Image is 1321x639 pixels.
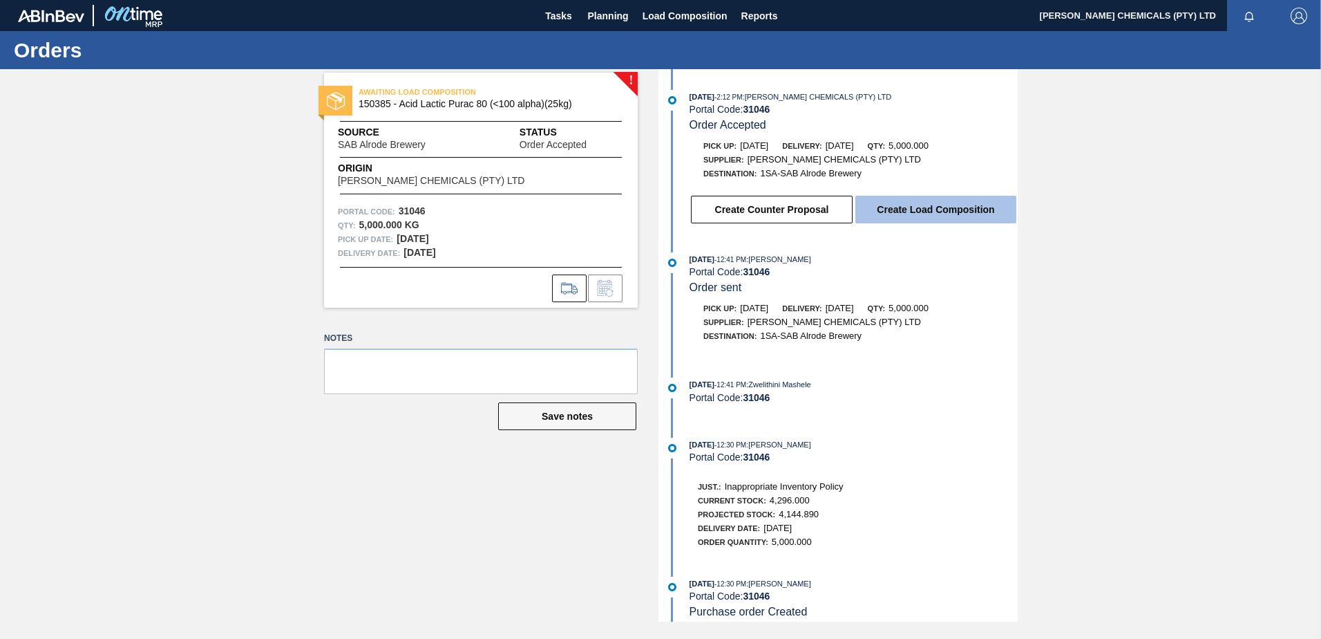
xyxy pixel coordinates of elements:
[714,441,746,449] span: - 12:30 PM
[740,140,768,151] span: [DATE]
[359,99,609,109] span: 150385 - Acid Lactic Purac 80 (<100 alpha)(25kg)
[760,168,862,178] span: 1SA-SAB Alrode Brewery
[338,176,524,186] span: [PERSON_NAME] CHEMICALS (PTY) LTD
[691,196,853,223] button: Create Counter Proposal
[588,8,629,24] span: Planning
[826,140,854,151] span: [DATE]
[748,154,921,165] span: [PERSON_NAME] CHEMICALS (PTY) LTD
[770,495,810,506] span: 4,296.000
[703,318,744,326] span: Supplier:
[743,93,892,101] span: : [PERSON_NAME] CHEMICALS (PTY) LTD
[714,93,743,101] span: - 2:12 PM
[403,247,435,258] strong: [DATE]
[324,328,638,349] label: Notes
[359,85,552,99] span: AWAITING LOAD COMPOSITION
[690,281,742,293] span: Order sent
[338,219,355,232] span: Qty :
[703,142,736,150] span: Pick up:
[714,381,746,389] span: - 12:41 PM
[690,93,714,101] span: [DATE]
[668,259,676,267] img: atual
[746,441,811,449] span: : [PERSON_NAME]
[338,140,426,150] span: SAB Alrode Brewery
[826,303,854,313] span: [DATE]
[327,92,345,110] img: status
[698,524,760,532] span: Delivery Date:
[1227,6,1271,26] button: Notifications
[690,380,714,389] span: [DATE]
[338,232,393,246] span: Pick up Date:
[698,497,766,505] span: Current Stock:
[690,119,766,131] span: Order Accepted
[703,332,757,340] span: Destination:
[397,233,428,244] strong: [DATE]
[690,392,1018,403] div: Portal Code:
[498,402,636,430] button: Save notes
[855,196,1016,223] button: Create Load Composition
[588,275,623,302] div: Inform order change
[668,96,676,104] img: atual
[782,304,821,313] span: Delivery:
[690,580,714,588] span: [DATE]
[748,317,921,327] span: [PERSON_NAME] CHEMICALS (PTY) LTD
[668,583,676,591] img: atual
[746,580,811,588] span: : [PERSON_NAME]
[743,266,770,277] strong: 31046
[690,452,1018,463] div: Portal Code:
[338,161,559,176] span: Origin
[743,392,770,403] strong: 31046
[782,142,821,150] span: Delivery:
[668,444,676,452] img: atual
[763,523,792,533] span: [DATE]
[399,205,426,216] strong: 31046
[668,384,676,392] img: atual
[338,246,400,260] span: Delivery Date:
[690,255,714,263] span: [DATE]
[760,331,862,341] span: 1SA-SAB Alrode Brewery
[18,10,84,22] img: TNhmsLtSVTkK8tSr43FrP2fwEKptu5GPRR3wAAAABJRU5ErkJggg==
[690,606,808,618] span: Purchase order Created
[725,481,844,492] span: Inappropriate Inventory Policy
[1291,8,1307,24] img: Logout
[888,303,929,313] span: 5,000.000
[338,125,467,140] span: Source
[779,509,819,519] span: 4,144.890
[714,256,746,263] span: - 12:41 PM
[703,169,757,178] span: Destination:
[741,8,778,24] span: Reports
[698,483,721,491] span: Just.:
[338,205,395,219] span: Portal Code:
[746,380,811,389] span: : Zwelithini Mashele
[743,591,770,602] strong: 31046
[552,275,587,302] div: Go to Load Composition
[772,537,812,547] span: 5,000.000
[888,140,929,151] span: 5,000.000
[746,255,811,263] span: : [PERSON_NAME]
[690,104,1018,115] div: Portal Code:
[703,304,736,313] span: Pick up:
[520,125,624,140] span: Status
[544,8,574,24] span: Tasks
[868,304,885,313] span: Qty:
[743,452,770,463] strong: 31046
[690,591,1018,602] div: Portal Code:
[714,580,746,588] span: - 12:30 PM
[868,142,885,150] span: Qty:
[520,140,587,150] span: Order Accepted
[643,8,728,24] span: Load Composition
[690,441,714,449] span: [DATE]
[359,219,419,230] strong: 5,000.000 KG
[14,42,259,58] h1: Orders
[698,538,768,546] span: Order Quantity:
[740,303,768,313] span: [DATE]
[690,266,1018,277] div: Portal Code:
[698,510,775,519] span: Projected Stock:
[743,104,770,115] strong: 31046
[703,156,744,164] span: Supplier:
